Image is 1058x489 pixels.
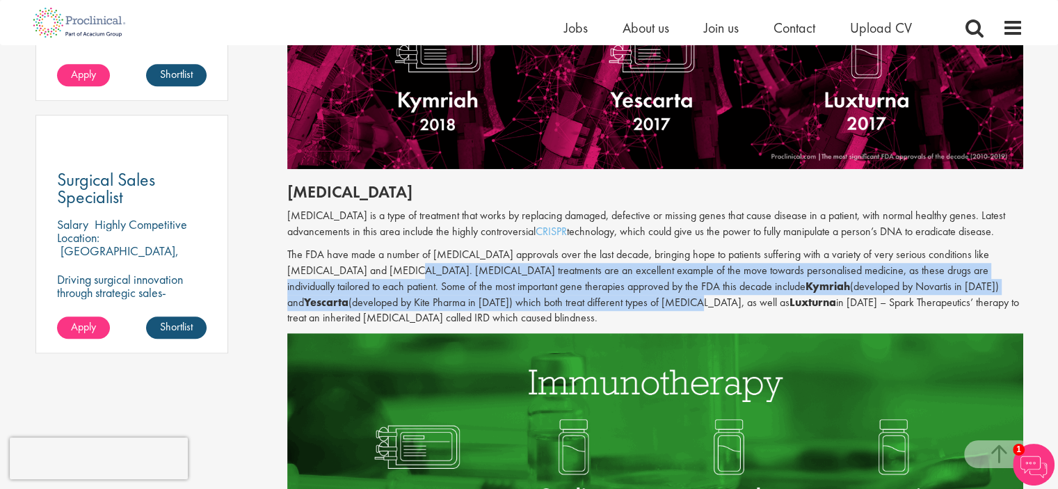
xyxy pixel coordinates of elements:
a: CRISPR [536,224,567,239]
b: Kymriah [805,279,850,294]
span: Location: [57,230,99,246]
span: Surgical Sales Specialist [57,168,155,209]
a: About us [623,19,669,37]
a: Upload CV [850,19,912,37]
p: Driving surgical innovation through strategic sales-empowering operating rooms with cutting-edge ... [57,273,207,339]
p: [MEDICAL_DATA] is a type of treatment that works by replacing damaged, defective or missing genes... [287,208,1023,240]
span: 1 [1013,444,1025,456]
iframe: reCAPTCHA [10,438,188,479]
a: Shortlist [146,316,207,339]
a: Contact [774,19,815,37]
a: Apply [57,64,110,86]
a: Apply [57,316,110,339]
img: Chatbot [1013,444,1055,486]
p: [GEOGRAPHIC_DATA], [GEOGRAPHIC_DATA] [57,243,179,272]
span: Apply [71,67,96,81]
p: The FDA have made a number of [MEDICAL_DATA] approvals over the last decade, bringing hope to pat... [287,247,1023,326]
b: Yescarta [304,295,348,310]
span: Apply [71,319,96,334]
span: Salary [57,216,88,232]
a: Join us [704,19,739,37]
a: Jobs [564,19,588,37]
a: Surgical Sales Specialist [57,171,207,206]
p: Highly Competitive [95,216,187,232]
a: Shortlist [146,64,207,86]
h2: [MEDICAL_DATA] [287,183,1023,201]
b: Luxturna [790,295,836,310]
